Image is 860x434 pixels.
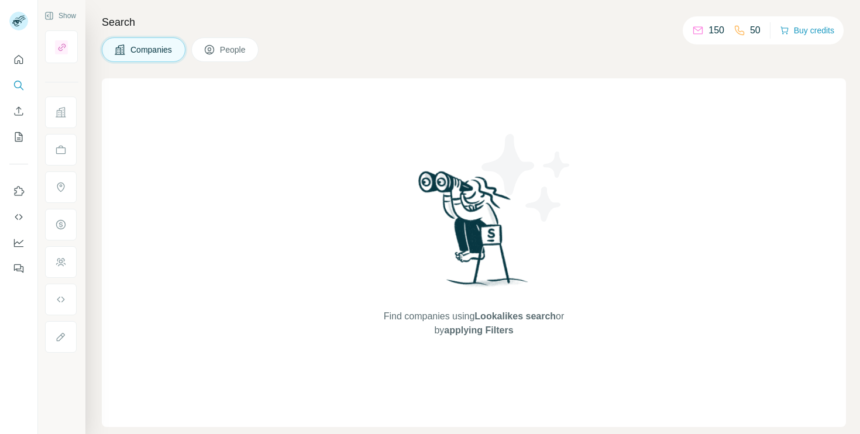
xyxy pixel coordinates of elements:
span: People [220,44,247,56]
button: Dashboard [9,232,28,253]
button: Enrich CSV [9,101,28,122]
button: Use Surfe on LinkedIn [9,181,28,202]
span: applying Filters [444,325,513,335]
span: Companies [130,44,173,56]
h4: Search [102,14,846,30]
button: Use Surfe API [9,206,28,228]
button: Quick start [9,49,28,70]
button: Buy credits [780,22,834,39]
button: Feedback [9,258,28,279]
span: Find companies using or by [380,309,567,337]
p: 50 [750,23,761,37]
img: Surfe Illustration - Woman searching with binoculars [413,168,535,298]
span: Lookalikes search [474,311,556,321]
p: 150 [708,23,724,37]
button: Show [36,7,84,25]
button: My lists [9,126,28,147]
button: Search [9,75,28,96]
img: Surfe Illustration - Stars [474,125,579,230]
